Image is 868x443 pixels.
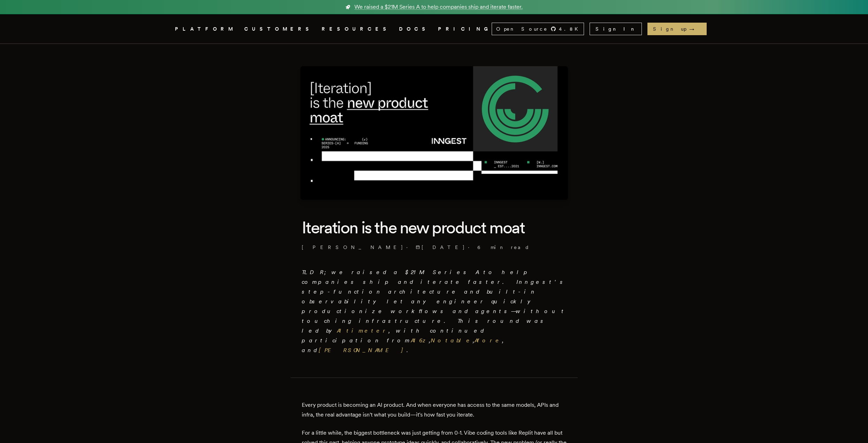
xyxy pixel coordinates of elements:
[647,23,707,35] a: Sign up
[399,25,430,33] a: DOCS
[302,244,567,251] p: · ·
[590,23,642,35] a: Sign In
[438,25,492,33] a: PRICING
[354,3,523,11] span: We raised a $21M Series A to help companies ship and iterate faster.
[689,25,701,32] span: →
[302,244,404,251] a: [PERSON_NAME]
[559,25,582,32] span: 4.8 K
[411,337,429,344] a: A16z
[496,25,548,32] span: Open Source
[322,25,391,33] button: RESOURCES
[175,25,236,33] button: PLATFORM
[244,25,313,33] a: CUSTOMERS
[302,217,567,238] h1: Iteration is the new product moat
[477,244,530,251] span: 6 min read
[319,347,407,353] a: [PERSON_NAME]
[302,269,567,353] em: TLDR; we raised a $21M Series A to help companies ship and iterate faster. Inngest's step-functio...
[431,337,473,344] a: Notable
[337,327,389,334] a: Altimeter
[416,244,465,251] span: [DATE]
[300,66,568,200] img: Featured image for Iteration is the new product moat blog post
[475,337,502,344] a: Afore
[155,14,713,44] nav: Global
[302,400,567,420] p: Every product is becoming an AI product. And when everyone has access to the same models, APIs an...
